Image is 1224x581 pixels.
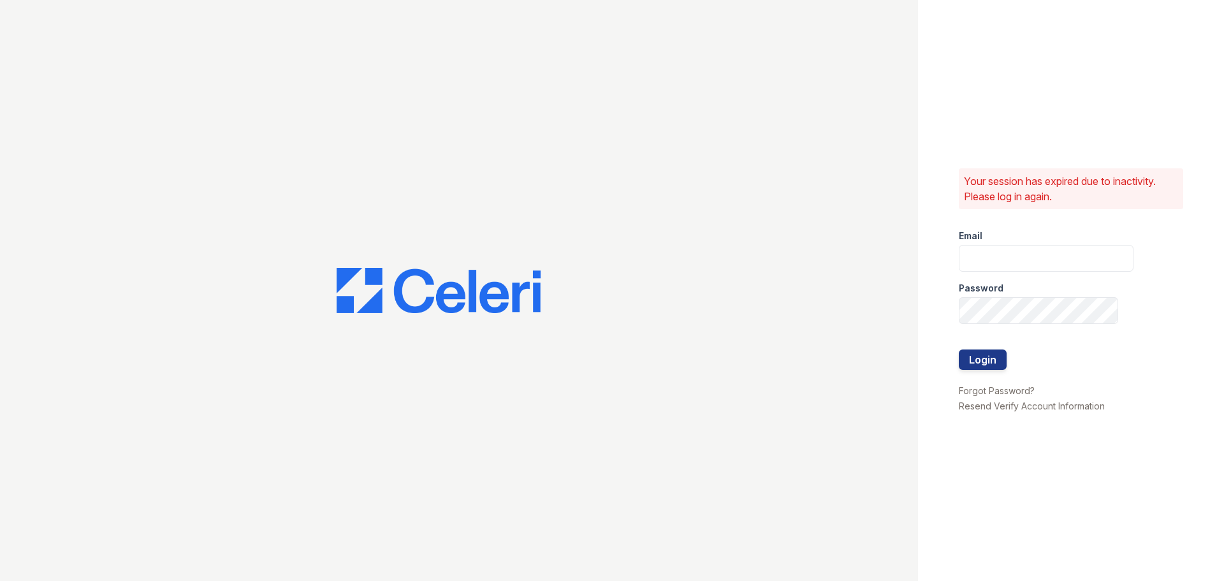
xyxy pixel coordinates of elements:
[337,268,541,314] img: CE_Logo_Blue-a8612792a0a2168367f1c8372b55b34899dd931a85d93a1a3d3e32e68fde9ad4.png
[959,282,1003,295] label: Password
[959,349,1007,370] button: Login
[959,230,982,242] label: Email
[959,401,1105,411] a: Resend Verify Account Information
[959,385,1035,396] a: Forgot Password?
[964,173,1178,204] p: Your session has expired due to inactivity. Please log in again.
